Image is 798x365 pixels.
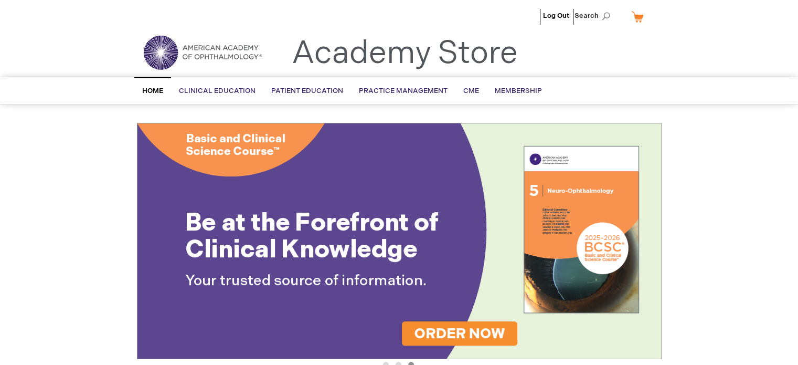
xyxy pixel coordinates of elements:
[271,87,343,95] span: Patient Education
[359,87,448,95] span: Practice Management
[495,87,542,95] span: Membership
[292,35,518,72] a: Academy Store
[543,12,569,20] a: Log Out
[574,5,614,26] span: Search
[142,87,163,95] span: Home
[463,87,479,95] span: CME
[179,87,256,95] span: Clinical Education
